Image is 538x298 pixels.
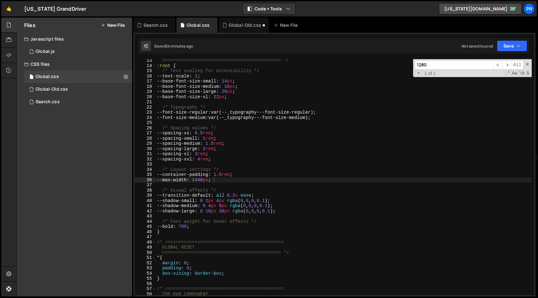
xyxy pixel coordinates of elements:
[494,60,502,70] span: ​
[497,40,527,52] button: Save
[17,58,132,70] div: CSS files
[135,157,156,162] div: 32
[36,49,55,54] div: Global.js
[135,286,156,292] div: 57
[135,177,156,183] div: 36
[17,33,132,45] div: Javascript files
[187,22,210,28] div: Global.css
[135,183,156,188] div: 37
[524,3,535,14] a: PR
[135,198,156,204] div: 40
[135,219,156,224] div: 44
[135,188,156,193] div: 38
[135,63,156,69] div: 14
[415,70,422,76] span: Toggle Replace mode
[135,172,156,177] div: 35
[36,87,68,92] div: Global-Old.css
[243,3,295,14] button: Code + Tools
[135,136,156,141] div: 28
[504,70,511,76] span: RegExp Search
[135,234,156,240] div: 47
[135,240,156,245] div: 48
[24,70,132,83] div: 16777/46651.css
[526,70,530,76] span: Search In Selection
[502,60,511,70] span: ​
[135,126,156,131] div: 26
[135,276,156,281] div: 55
[36,99,60,105] div: Search.css
[36,74,59,80] div: Global.css
[143,22,168,28] div: Search.css
[135,203,156,209] div: 41
[229,22,261,28] div: Global-Old.css
[274,22,300,28] div: New File
[415,60,494,70] input: Search for
[135,146,156,152] div: 30
[135,281,156,287] div: 56
[135,162,156,167] div: 33
[518,70,525,76] span: Whole Word Search
[135,94,156,100] div: 20
[135,141,156,146] div: 29
[135,255,156,261] div: 51
[24,5,87,13] div: [US_STATE] GrandDriver
[135,224,156,229] div: 45
[135,271,156,276] div: 54
[135,193,156,198] div: 39
[135,68,156,74] div: 15
[511,70,518,76] span: CaseSensitive Search
[511,60,524,70] span: Alt-Enter
[1,1,17,16] a: 🤙
[135,110,156,115] div: 23
[135,245,156,250] div: 49
[135,266,156,271] div: 53
[154,43,193,49] div: Saved
[135,209,156,214] div: 42
[24,96,132,108] div: 16777/46659.css
[135,79,156,84] div: 17
[24,83,132,96] div: 16777/45852.css
[24,22,36,29] h2: Files
[135,74,156,79] div: 16
[135,120,156,126] div: 25
[135,292,156,297] div: 58
[135,229,156,235] div: 46
[135,131,156,136] div: 27
[439,3,522,14] a: [US_STATE][DOMAIN_NAME]
[135,214,156,219] div: 43
[135,105,156,110] div: 22
[135,115,156,121] div: 24
[101,23,125,28] button: New File
[24,45,132,58] div: 16777/45843.js
[135,58,156,63] div: 13
[422,71,438,76] span: 1 of 1
[135,89,156,94] div: 19
[135,151,156,157] div: 31
[462,43,493,49] div: Not saved to prod
[135,84,156,89] div: 18
[135,261,156,266] div: 52
[135,99,156,105] div: 21
[135,167,156,172] div: 34
[165,43,193,49] div: 54 minutes ago
[135,250,156,256] div: 50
